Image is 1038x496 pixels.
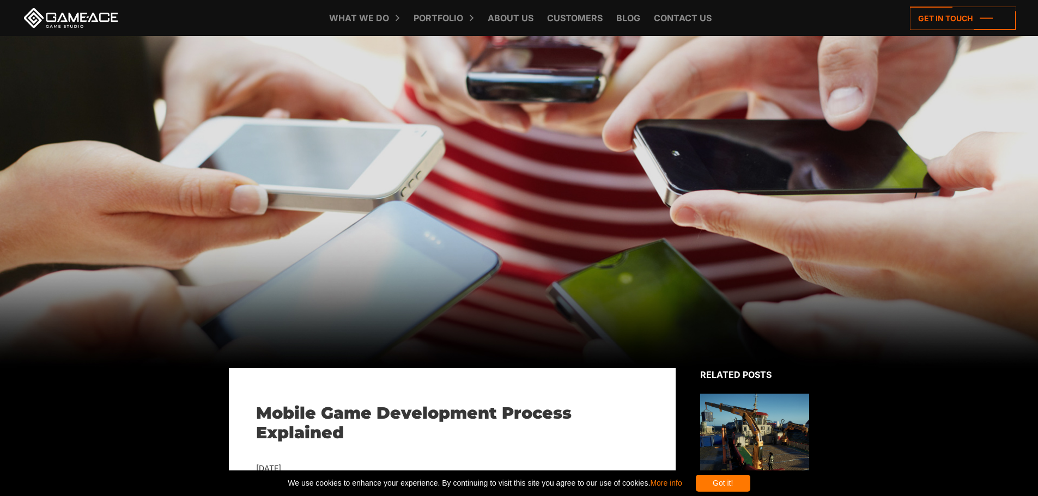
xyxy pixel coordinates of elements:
[696,475,750,492] div: Got it!
[700,368,809,381] div: Related posts
[910,7,1016,30] a: Get in touch
[256,462,648,475] div: [DATE]
[256,403,648,443] h1: Mobile Game Development Process Explained
[288,475,682,492] span: We use cookies to enhance your experience. By continuing to visit this site you agree to our use ...
[650,479,682,487] a: More info
[700,394,809,493] img: Related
